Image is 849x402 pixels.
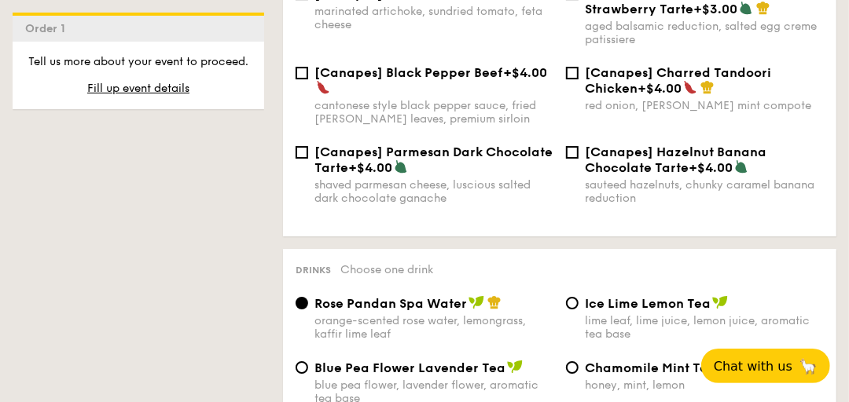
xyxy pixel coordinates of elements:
div: red onion, [PERSON_NAME] mint compote [585,99,824,112]
span: Drinks [296,265,331,276]
span: +$4.00 [689,160,733,175]
input: Blue Pea Flower Lavender Teablue pea flower, lavender flower, aromatic tea base [296,361,308,374]
span: [Canapes] Charred Tandoori Chicken [585,65,771,96]
div: aged balsamic reduction, salted egg creme patissiere [585,20,824,46]
input: [Canapes] Charred Tandoori Chicken+$4.00red onion, [PERSON_NAME] mint compote [566,67,579,79]
input: [Canapes] Parmesan Dark Chocolate Tarte+$4.00shaved parmesan cheese, luscious salted dark chocola... [296,146,308,159]
img: icon-spicy.37a8142b.svg [683,80,697,94]
div: cantonese style black pepper sauce, fried [PERSON_NAME] leaves, premium sirloin [314,99,553,126]
img: icon-chef-hat.a58ddaea.svg [487,295,502,309]
span: Order 1 [25,22,72,35]
img: icon-vegan.f8ff3823.svg [712,295,728,309]
img: icon-vegetarian.fe4039eb.svg [739,1,753,15]
span: +$4.00 [638,81,682,96]
div: orange-scented rose water, lemongrass, kaffir lime leaf [314,314,553,341]
span: +$3.00 [693,2,737,16]
span: [Canapes] Black Pepper Beef [314,65,503,80]
div: marinated artichoke, sundried tomato, feta cheese [314,5,553,31]
img: icon-vegan.f8ff3823.svg [469,295,484,309]
span: Fill up event details [87,82,189,95]
span: Blue Pea Flower Lavender Tea [314,360,505,375]
input: [Canapes] Black Pepper Beef+$4.00cantonese style black pepper sauce, fried [PERSON_NAME] leaves, ... [296,67,308,79]
span: 🦙 [799,357,818,375]
div: shaved parmesan cheese, luscious salted dark chocolate ganache [314,178,553,205]
img: icon-chef-hat.a58ddaea.svg [756,1,770,15]
input: Chamomile Mint Teahoney, mint, lemon [566,361,579,374]
span: +$4.00 [348,160,392,175]
div: honey, mint, lemon [585,378,824,392]
img: icon-chef-hat.a58ddaea.svg [700,80,715,94]
span: [Canapes] Parmesan Dark Chocolate Tarte [314,144,553,175]
span: Chamomile Mint Tea [585,360,716,375]
div: sauteed hazelnuts, chunky caramel banana reduction [585,178,824,205]
span: Choose one drink [340,263,433,276]
img: icon-vegan.f8ff3823.svg [507,360,523,374]
input: Ice Lime Lemon Tealime leaf, lime juice, lemon juice, aromatic tea base [566,297,579,309]
img: icon-spicy.37a8142b.svg [316,80,330,94]
input: [Canapes] Hazelnut Banana Chocolate Tarte+$4.00sauteed hazelnuts, chunky caramel banana reduction [566,146,579,159]
p: Tell us more about your event to proceed. [25,54,252,70]
span: +$4.00 [503,65,547,80]
div: lime leaf, lime juice, lemon juice, aromatic tea base [585,314,824,341]
span: Chat with us [714,359,792,374]
span: Rose Pandan Spa Water [314,296,467,311]
span: [Canapes] Hazelnut Banana Chocolate Tarte [585,144,766,175]
span: Ice Lime Lemon Tea [585,296,711,311]
button: Chat with us🦙 [701,349,830,383]
img: icon-vegetarian.fe4039eb.svg [394,159,408,174]
img: icon-vegetarian.fe4039eb.svg [734,159,748,174]
input: Rose Pandan Spa Waterorange-scented rose water, lemongrass, kaffir lime leaf [296,297,308,309]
